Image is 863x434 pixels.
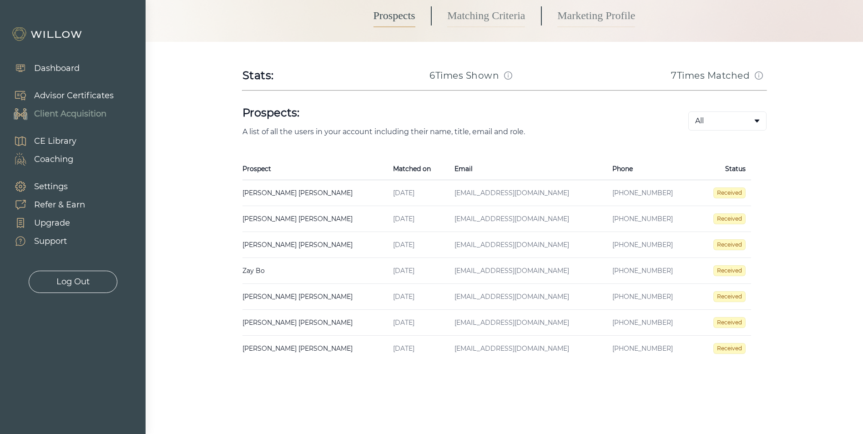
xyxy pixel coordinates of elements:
div: Upgrade [34,217,70,229]
a: Upgrade [5,214,85,232]
a: CE Library [5,132,76,150]
h1: Prospects: [242,106,659,120]
td: [PERSON_NAME] [PERSON_NAME] [242,310,388,336]
td: [PHONE_NUMBER] [607,232,697,258]
th: Matched on [388,158,449,180]
button: Match info [501,68,515,83]
span: Received [713,239,746,250]
th: Phone [607,158,697,180]
span: Received [713,317,746,328]
div: Dashboard [34,62,80,75]
td: [EMAIL_ADDRESS][DOMAIN_NAME] [449,206,607,232]
div: Advisor Certificates [34,90,114,102]
td: [EMAIL_ADDRESS][DOMAIN_NAME] [449,310,607,336]
div: Settings [34,181,68,193]
span: caret-down [753,117,761,125]
div: Refer & Earn [34,199,85,211]
td: [DATE] [388,206,449,232]
span: Received [713,265,746,276]
td: [PHONE_NUMBER] [607,180,697,206]
td: [DATE] [388,336,449,362]
td: [PHONE_NUMBER] [607,258,697,284]
td: Zay Bo [242,258,388,284]
div: Log Out [56,276,90,288]
td: [EMAIL_ADDRESS][DOMAIN_NAME] [449,180,607,206]
td: [PERSON_NAME] [PERSON_NAME] [242,284,388,310]
a: Marketing Profile [557,5,635,27]
span: Received [713,187,746,198]
th: Prospect [242,158,388,180]
h3: 6 Times Shown [429,69,499,82]
td: [PERSON_NAME] [PERSON_NAME] [242,206,388,232]
td: [PERSON_NAME] [PERSON_NAME] [242,180,388,206]
a: Prospects [373,5,415,27]
td: [PERSON_NAME] [PERSON_NAME] [242,232,388,258]
td: [EMAIL_ADDRESS][DOMAIN_NAME] [449,284,607,310]
td: [PHONE_NUMBER] [607,310,697,336]
span: All [695,116,704,126]
th: Status [697,158,752,180]
img: Willow [11,27,84,41]
td: [PHONE_NUMBER] [607,284,697,310]
div: Client Acquisition [34,108,106,120]
td: [PERSON_NAME] [PERSON_NAME] [242,336,388,362]
a: Coaching [5,150,76,168]
a: Advisor Certificates [5,86,114,105]
td: [EMAIL_ADDRESS][DOMAIN_NAME] [449,258,607,284]
p: A list of all the users in your account including their name, title, email and role. [242,127,659,136]
a: Settings [5,177,85,196]
td: [EMAIL_ADDRESS][DOMAIN_NAME] [449,232,607,258]
a: Dashboard [5,59,80,77]
td: [DATE] [388,180,449,206]
a: Refer & Earn [5,196,85,214]
td: [DATE] [388,258,449,284]
div: Coaching [34,153,73,166]
a: Matching Criteria [447,5,525,27]
td: [DATE] [388,310,449,336]
td: [PHONE_NUMBER] [607,336,697,362]
span: Received [713,291,746,302]
td: [PHONE_NUMBER] [607,206,697,232]
h3: 7 Times Matched [671,69,750,82]
span: info-circle [755,71,763,80]
span: info-circle [504,71,512,80]
td: [DATE] [388,232,449,258]
div: CE Library [34,135,76,147]
div: Stats: [242,68,274,83]
button: Match info [752,68,766,83]
th: Email [449,158,607,180]
span: Received [713,343,746,354]
td: [EMAIL_ADDRESS][DOMAIN_NAME] [449,336,607,362]
span: Received [713,213,746,224]
div: Support [34,235,67,247]
a: Client Acquisition [5,105,114,123]
td: [DATE] [388,284,449,310]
